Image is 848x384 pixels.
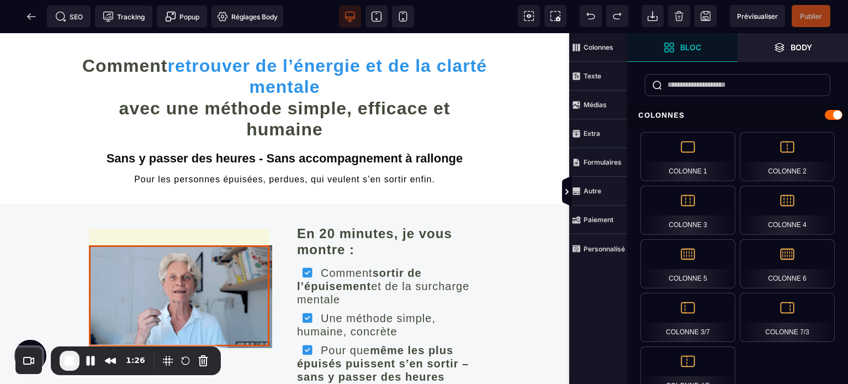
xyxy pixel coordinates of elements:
h2: Sans y passer des heures - Sans accompagnement à rallonge [82,113,487,138]
span: Médias [569,91,627,119]
span: Voir tablette [365,6,388,28]
div: Colonne 6 [740,239,835,288]
b: même les plus épuisés puissent s’en sortir – sans y passer des heures [297,311,469,350]
div: Colonne 5 [640,239,735,288]
span: Publier [800,12,822,20]
div: Colonne 7/3 [740,293,835,342]
span: Retour [20,6,43,28]
div: Colonne 4 [740,186,835,235]
span: Afficher les vues [627,176,638,209]
strong: Formulaires [584,158,622,166]
span: Paiement [569,206,627,234]
strong: Médias [584,101,607,109]
span: Personnalisé [569,234,627,263]
span: Ouvrir les calques [738,33,848,62]
span: Importer [642,5,664,27]
text: Comment et de la surcharge mentale [297,231,469,275]
span: Enregistrer le contenu [792,5,830,27]
div: Colonne 3/7 [640,293,735,342]
span: Popup [165,11,199,22]
span: Texte [569,62,627,91]
span: Nettoyage [668,5,690,27]
text: Pour les personnes épuisées, perdues, qui veulent s’en sortir enfin. [82,138,487,154]
strong: Personnalisé [584,245,625,253]
span: Extra [569,119,627,148]
span: Enregistrer [695,5,717,27]
div: Colonne 3 [640,186,735,235]
span: Capture d'écran [544,5,566,27]
span: Formulaires [569,148,627,177]
span: Colonnes [569,33,627,62]
div: En 20 minutes, je vous montre : [297,193,480,225]
strong: Extra [584,129,600,138]
strong: Body [791,43,812,51]
span: Aperçu [730,5,785,27]
text: Une méthode simple, humaine, concrète [297,276,436,307]
span: Prévisualiser [737,12,778,20]
div: Colonne 2 [740,132,835,181]
span: Favicon [211,6,283,28]
span: Voir mobile [392,6,414,28]
span: SEO [55,11,83,22]
img: 75aa45900903cb4d8ecf2e02e2b64e5e_unnamed.gif [89,212,272,314]
text: Pour que [297,308,469,353]
span: Métadata SEO [47,6,91,28]
span: Rétablir [606,5,628,27]
strong: Paiement [584,215,613,224]
strong: Autre [584,187,601,195]
div: Colonnes [627,105,848,125]
h1: Comment avec une méthode simple, efficace et humaine [82,17,487,113]
span: Défaire [580,5,602,27]
div: Colonne 1 [640,132,735,181]
span: Voir bureau [339,6,361,28]
strong: Colonnes [584,43,613,51]
strong: Bloc [680,43,701,51]
span: Autre [569,177,627,206]
span: Réglages Body [217,11,278,22]
span: Créer une alerte modale [157,6,207,28]
span: Voir les composants [518,5,540,27]
b: sortir de l’épuisement [297,234,422,259]
span: Code de suivi [95,6,152,28]
strong: Texte [584,72,601,80]
span: Ouvrir les blocs [627,33,738,62]
span: Tracking [103,11,145,22]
